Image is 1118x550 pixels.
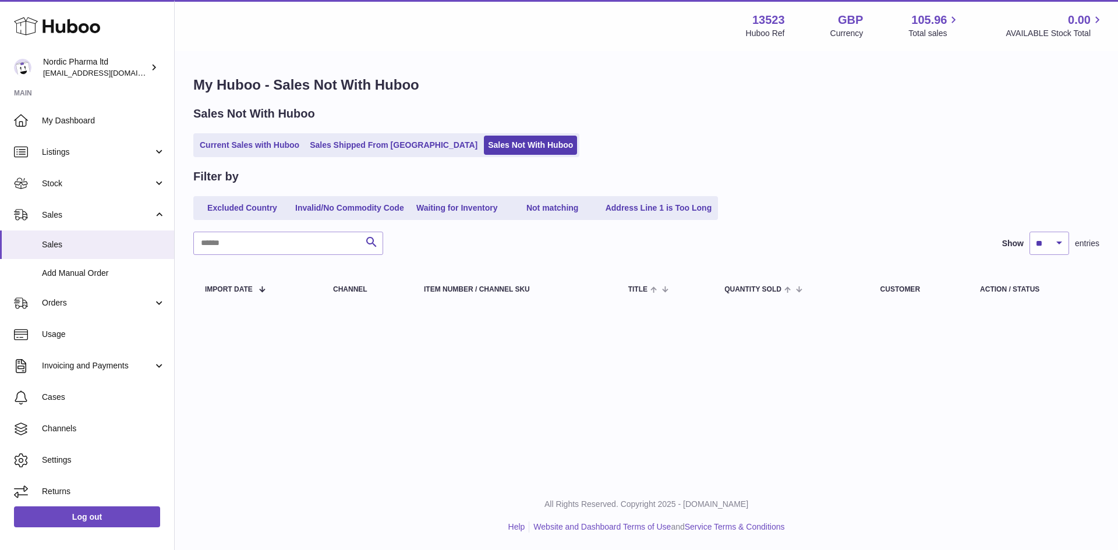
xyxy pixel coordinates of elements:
div: Huboo Ref [746,28,785,39]
a: Sales Shipped From [GEOGRAPHIC_DATA] [306,136,482,155]
span: Listings [42,147,153,158]
strong: 13523 [752,12,785,28]
div: Action / Status [980,286,1088,293]
span: Quantity Sold [724,286,781,293]
a: Help [508,522,525,531]
span: entries [1075,238,1099,249]
a: Sales Not With Huboo [484,136,577,155]
span: Returns [42,486,165,497]
span: My Dashboard [42,115,165,126]
div: Item Number / Channel SKU [424,286,605,293]
a: Website and Dashboard Terms of Use [533,522,671,531]
div: Currency [830,28,864,39]
span: 105.96 [911,12,947,28]
span: Title [628,286,648,293]
span: Sales [42,239,165,250]
span: Settings [42,455,165,466]
span: Usage [42,329,165,340]
span: Orders [42,297,153,308]
a: Invalid/No Commodity Code [291,198,408,218]
span: Total sales [908,28,960,39]
a: Current Sales with Huboo [196,136,303,155]
span: Cases [42,392,165,403]
h2: Filter by [193,169,239,184]
span: Import date [205,286,253,293]
a: 0.00 AVAILABLE Stock Total [1006,12,1104,39]
strong: GBP [838,12,863,28]
div: Channel [333,286,401,293]
label: Show [1002,238,1024,249]
span: Stock [42,178,153,189]
span: [EMAIL_ADDRESS][DOMAIN_NAME] [43,68,171,77]
p: All Rights Reserved. Copyright 2025 - [DOMAIN_NAME] [184,499,1109,510]
h2: Sales Not With Huboo [193,106,315,122]
span: Add Manual Order [42,268,165,279]
li: and [529,521,784,533]
a: Not matching [506,198,599,218]
a: Address Line 1 is Too Long [602,198,716,218]
span: Channels [42,423,165,434]
a: Log out [14,506,160,527]
div: Nordic Pharma ltd [43,56,148,79]
span: 0.00 [1068,12,1091,28]
div: Customer [880,286,957,293]
h1: My Huboo - Sales Not With Huboo [193,76,1099,94]
a: Excluded Country [196,198,289,218]
span: AVAILABLE Stock Total [1006,28,1104,39]
img: internalAdmin-13523@internal.huboo.com [14,59,31,76]
a: Waiting for Inventory [411,198,504,218]
span: Invoicing and Payments [42,360,153,371]
span: Sales [42,210,153,221]
a: 105.96 Total sales [908,12,960,39]
a: Service Terms & Conditions [685,522,785,531]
